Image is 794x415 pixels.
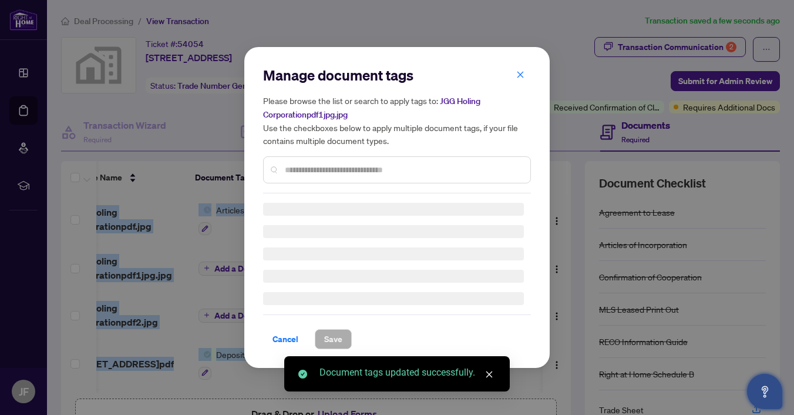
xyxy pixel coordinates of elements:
button: Save [315,329,352,349]
span: check-circle [298,370,307,379]
button: Open asap [747,374,782,409]
span: Cancel [272,330,298,349]
button: Cancel [263,329,308,349]
h2: Manage document tags [263,66,531,85]
span: close [485,370,493,379]
div: Document tags updated successfully. [319,366,496,380]
h5: Please browse the list or search to apply tags to: Use the checkboxes below to apply multiple doc... [263,94,531,147]
span: close [516,71,524,79]
a: Close [483,368,496,381]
